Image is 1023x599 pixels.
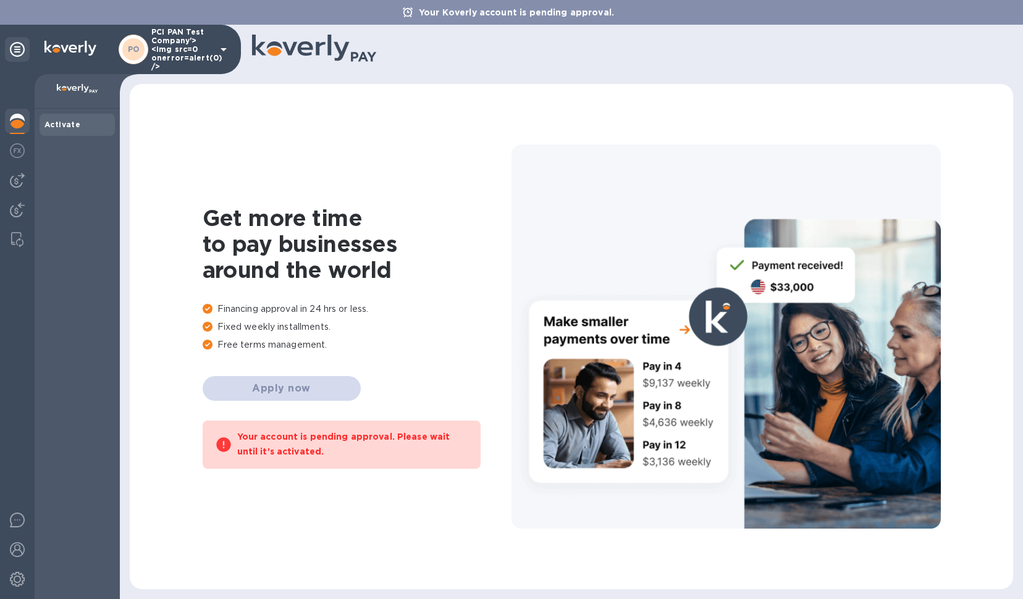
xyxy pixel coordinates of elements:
[5,37,30,62] div: Unpin categories
[128,44,140,54] b: PO
[10,143,25,158] img: Foreign exchange
[203,205,511,283] h1: Get more time to pay businesses around the world
[203,338,511,351] p: Free terms management.
[413,6,620,19] p: Your Koverly account is pending approval.
[44,120,80,129] b: Activate
[237,432,450,456] b: Your account is pending approval. Please wait until it’s activated.
[203,303,511,316] p: Financing approval in 24 hrs or less.
[203,320,511,333] p: Fixed weekly installments.
[151,28,213,71] p: PCI PAN Test Company'><img src=0 onerror=alert(0) />
[44,41,96,56] img: Logo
